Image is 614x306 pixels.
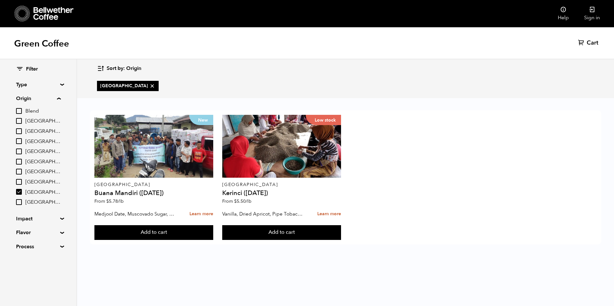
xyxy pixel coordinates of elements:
span: [GEOGRAPHIC_DATA] [25,199,61,206]
input: [GEOGRAPHIC_DATA] [16,118,22,124]
button: Add to cart [94,225,213,240]
span: $ [234,198,237,204]
input: [GEOGRAPHIC_DATA] [16,159,22,165]
input: Blend [16,108,22,114]
p: Medjool Date, Muscovado Sugar, Vanilla Bean [94,209,175,219]
bdi: 5.50 [234,198,251,204]
h4: Kerinci ([DATE]) [222,190,341,196]
h1: Green Coffee [14,38,69,49]
span: From [94,198,124,204]
summary: Impact [16,215,60,223]
span: [GEOGRAPHIC_DATA] [25,128,61,135]
a: New [94,115,213,178]
summary: Process [16,243,60,251]
a: Learn more [189,207,213,221]
summary: Type [16,81,60,89]
span: Filter [26,66,38,73]
input: [GEOGRAPHIC_DATA] [16,138,22,144]
p: Low stock [306,115,341,125]
span: Blend [25,108,61,115]
a: Low stock [222,115,341,178]
input: [GEOGRAPHIC_DATA] [16,169,22,174]
span: [GEOGRAPHIC_DATA] [25,118,61,125]
span: Sort by: Origin [107,65,141,72]
span: [GEOGRAPHIC_DATA] [25,148,61,155]
span: /lb [118,198,124,204]
p: Vanilla, Dried Apricot, Pipe Tobacco [222,209,303,219]
p: [GEOGRAPHIC_DATA] [94,183,213,187]
span: [GEOGRAPHIC_DATA] [25,158,61,166]
input: [GEOGRAPHIC_DATA] [16,199,22,205]
a: Cart [578,39,600,47]
span: [GEOGRAPHIC_DATA] [100,83,155,89]
input: [GEOGRAPHIC_DATA] [16,149,22,154]
bdi: 5.78 [106,198,124,204]
summary: Flavor [16,229,60,236]
span: [GEOGRAPHIC_DATA] [25,179,61,186]
span: From [222,198,251,204]
span: $ [106,198,109,204]
h4: Buana Mandiri ([DATE]) [94,190,213,196]
span: /lb [246,198,251,204]
span: [GEOGRAPHIC_DATA] [25,138,61,145]
button: Sort by: Origin [97,61,141,76]
p: New [189,115,213,125]
span: [GEOGRAPHIC_DATA] [25,168,61,175]
input: [GEOGRAPHIC_DATA] [16,128,22,134]
p: [GEOGRAPHIC_DATA] [222,183,341,187]
input: [GEOGRAPHIC_DATA] [16,179,22,185]
summary: Origin [16,95,61,102]
button: Add to cart [222,225,341,240]
a: Learn more [317,207,341,221]
span: Cart [587,39,598,47]
input: [GEOGRAPHIC_DATA] [16,189,22,195]
span: [GEOGRAPHIC_DATA] [25,189,61,196]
